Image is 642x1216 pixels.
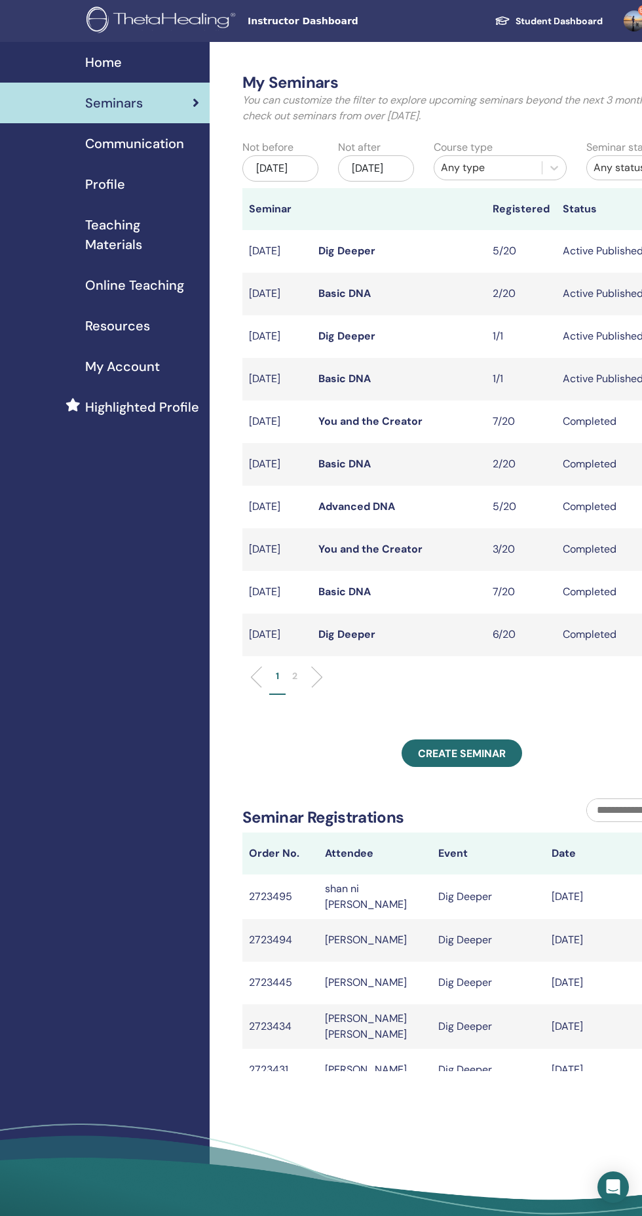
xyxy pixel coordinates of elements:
td: 3/20 [486,528,556,571]
td: [DATE] [242,315,312,358]
td: 1/1 [486,315,556,358]
td: 2/20 [486,273,556,315]
td: 7/20 [486,401,556,443]
th: Attendee [318,833,432,874]
td: 2723431 [242,1049,318,1091]
td: [PERSON_NAME] [PERSON_NAME] [318,1004,432,1049]
a: Create seminar [402,739,522,767]
a: Student Dashboard [484,9,613,33]
img: graduation-cap-white.svg [495,15,510,26]
td: 5/20 [486,230,556,273]
td: Dig Deeper [432,1049,545,1091]
a: Dig Deeper [318,627,375,641]
td: [DATE] [242,230,312,273]
td: Dig Deeper [432,1004,545,1049]
div: Any type [441,160,535,176]
span: Home [85,52,122,72]
div: [DATE] [338,155,414,182]
span: Resources [85,316,150,336]
span: Teaching Materials [85,215,199,254]
td: 5/20 [486,486,556,528]
td: [PERSON_NAME] [318,919,432,962]
span: Create seminar [418,747,506,760]
td: [DATE] [242,273,312,315]
td: shan ni [PERSON_NAME] [318,874,432,919]
td: [PERSON_NAME] [318,1049,432,1091]
td: 2723494 [242,919,318,962]
td: 2723495 [242,874,318,919]
td: [DATE] [242,614,312,656]
span: My Account [85,357,160,376]
td: [DATE] [242,571,312,614]
label: Not before [242,140,293,155]
a: You and the Creator [318,542,423,556]
td: 1/1 [486,358,556,401]
a: You and the Creator [318,414,423,428]
a: Basic DNA [318,286,371,300]
span: Highlighted Profile [85,397,199,417]
td: 2723434 [242,1004,318,1049]
td: 2723445 [242,962,318,1004]
a: Basic DNA [318,585,371,598]
td: Dig Deeper [432,962,545,1004]
th: Event [432,833,545,874]
td: [DATE] [242,358,312,401]
a: Basic DNA [318,372,371,385]
p: 1 [276,669,279,683]
td: [DATE] [242,486,312,528]
span: Instructor Dashboard [248,14,444,28]
span: Profile [85,174,125,194]
td: Dig Deeper [432,919,545,962]
a: Dig Deeper [318,244,375,258]
th: Order No. [242,833,318,874]
a: Dig Deeper [318,329,375,343]
th: Seminar [242,188,312,230]
td: [DATE] [242,401,312,443]
th: Registered [486,188,556,230]
div: Open Intercom Messenger [597,1171,629,1203]
td: [DATE] [242,528,312,571]
img: logo.png [86,7,240,36]
a: Basic DNA [318,457,371,471]
td: 6/20 [486,614,556,656]
p: 2 [292,669,297,683]
div: [DATE] [242,155,318,182]
a: Advanced DNA [318,500,395,513]
td: Dig Deeper [432,874,545,919]
label: Not after [338,140,381,155]
label: Course type [434,140,493,155]
td: [PERSON_NAME] [318,962,432,1004]
span: Online Teaching [85,275,184,295]
td: 2/20 [486,443,556,486]
span: Communication [85,134,184,153]
h2: Seminar Registrations [242,808,404,827]
td: [DATE] [242,443,312,486]
td: 7/20 [486,571,556,614]
span: Seminars [85,93,143,113]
